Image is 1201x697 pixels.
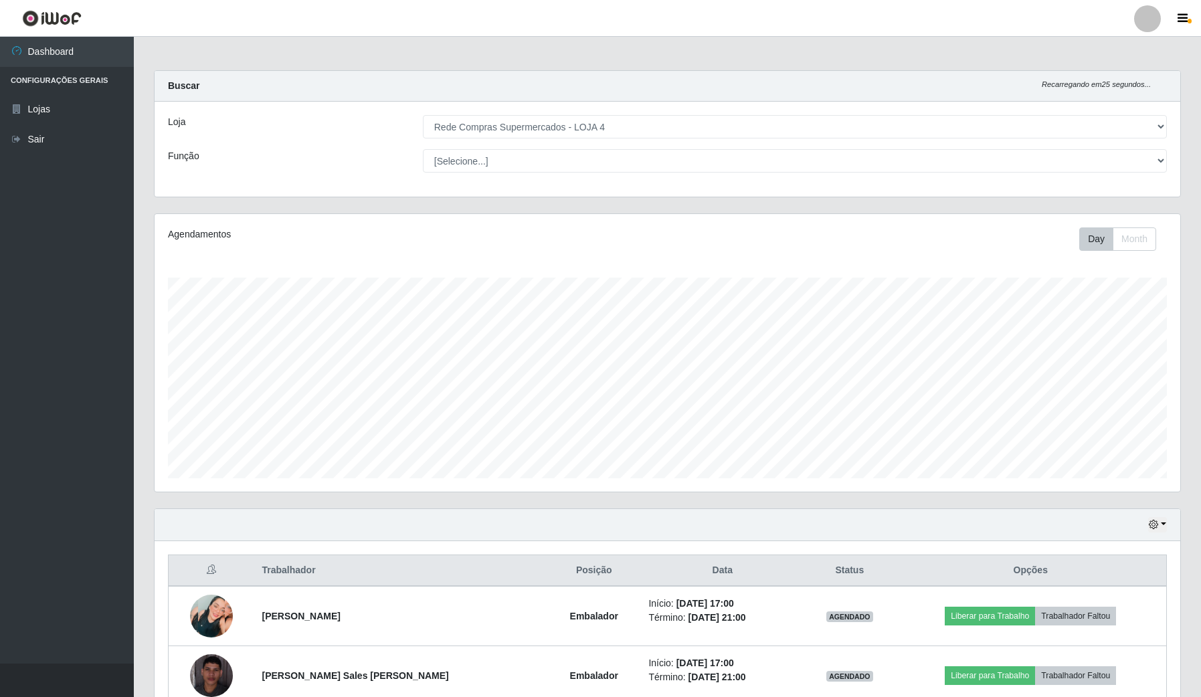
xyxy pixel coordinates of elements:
th: Trabalhador [254,555,547,587]
th: Data [640,555,804,587]
span: AGENDADO [826,671,873,682]
button: Trabalhador Faltou [1035,666,1116,685]
button: Trabalhador Faltou [1035,607,1116,625]
img: 1692629764631.jpeg [190,595,233,637]
li: Término: [648,670,796,684]
label: Função [168,149,199,163]
div: Agendamentos [168,227,573,241]
time: [DATE] 17:00 [676,658,734,668]
i: Recarregando em 25 segundos... [1042,80,1151,88]
th: Status [804,555,895,587]
strong: Buscar [168,80,199,91]
th: Opções [895,555,1167,587]
li: Início: [648,597,796,611]
time: [DATE] 21:00 [688,672,746,682]
button: Month [1113,227,1156,251]
li: Início: [648,656,796,670]
div: Toolbar with button groups [1079,227,1167,251]
img: 1692486296584.jpeg [190,654,233,697]
strong: Embalador [570,670,618,681]
button: Liberar para Trabalho [945,666,1035,685]
time: [DATE] 21:00 [688,612,746,623]
strong: [PERSON_NAME] [262,611,340,621]
th: Posição [547,555,640,587]
span: AGENDADO [826,611,873,622]
button: Day [1079,227,1113,251]
button: Liberar para Trabalho [945,607,1035,625]
label: Loja [168,115,185,129]
strong: Embalador [570,611,618,621]
img: CoreUI Logo [22,10,82,27]
div: First group [1079,227,1156,251]
strong: [PERSON_NAME] Sales [PERSON_NAME] [262,670,448,681]
time: [DATE] 17:00 [676,598,734,609]
li: Término: [648,611,796,625]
